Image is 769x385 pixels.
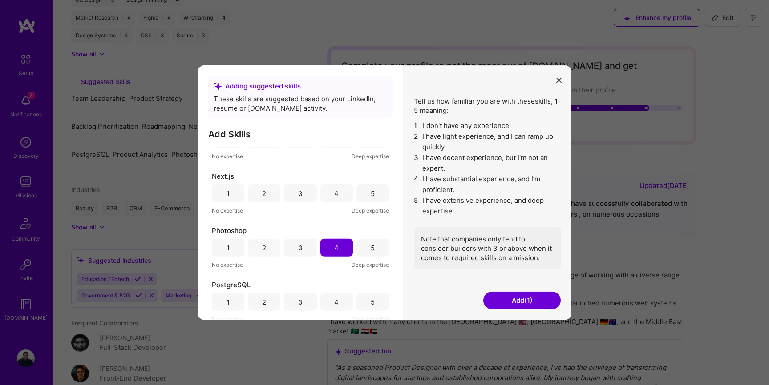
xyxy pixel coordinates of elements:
[414,195,419,217] span: 5
[208,129,393,140] h3: Add Skills
[371,188,375,198] div: 5
[227,243,230,252] div: 1
[262,297,266,306] div: 2
[483,291,561,309] button: Add(1)
[298,243,303,252] div: 3
[212,206,243,215] span: No expertise
[352,152,389,161] span: Deep expertise
[414,227,561,269] div: Note that companies only tend to consider builders with 3 or above when it comes to required skil...
[212,226,247,235] span: Photoshop
[414,174,561,195] li: I have substantial experience, and I’m proficient.
[414,152,561,174] li: I have decent experience, but I'm not an expert.
[262,188,266,198] div: 2
[212,172,234,181] span: Next.js
[414,195,561,217] li: I have extensive experience, and deep expertise.
[414,152,419,174] span: 3
[556,77,562,83] i: icon Close
[334,243,339,252] div: 4
[371,243,375,252] div: 5
[334,188,339,198] div: 4
[212,152,243,161] span: No expertise
[214,81,387,91] div: Adding suggested skills
[198,65,571,320] div: modal
[371,297,375,306] div: 5
[334,297,339,306] div: 4
[214,94,387,113] div: These skills are suggested based on your LinkedIn, resume or [DOMAIN_NAME] activity.
[214,82,222,90] i: icon SuggestedTeams
[414,131,561,152] li: I have light experience, and I can ramp up quickly.
[414,120,561,131] li: I don't have any experience.
[298,188,303,198] div: 3
[227,188,230,198] div: 1
[352,206,389,215] span: Deep expertise
[262,243,266,252] div: 2
[227,297,230,306] div: 1
[414,120,419,131] span: 1
[414,96,561,269] div: Tell us how familiar you are with these skills , 1-5 meaning:
[352,314,389,324] span: Deep expertise
[212,260,243,269] span: No expertise
[414,131,419,152] span: 2
[298,297,303,306] div: 3
[352,260,389,269] span: Deep expertise
[212,280,251,289] span: PostgreSQL
[212,314,243,324] span: No expertise
[414,174,419,195] span: 4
